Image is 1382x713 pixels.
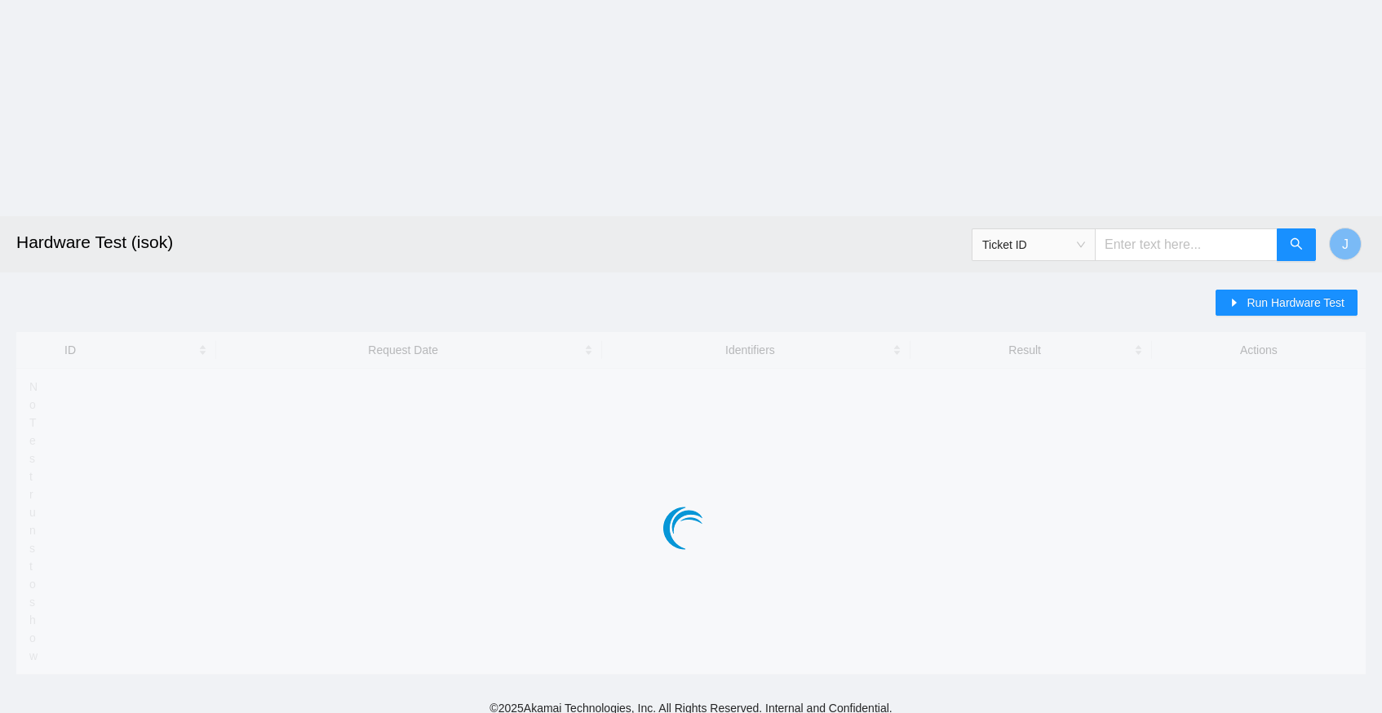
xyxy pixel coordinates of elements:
[1247,294,1344,312] span: Run Hardware Test
[1290,237,1303,253] span: search
[1342,234,1349,255] span: J
[1229,297,1240,310] span: caret-right
[16,216,961,268] h2: Hardware Test (isok)
[1095,228,1278,261] input: Enter text here...
[1216,290,1358,316] button: caret-rightRun Hardware Test
[1329,228,1362,260] button: J
[1277,228,1316,261] button: search
[982,232,1085,257] span: Ticket ID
